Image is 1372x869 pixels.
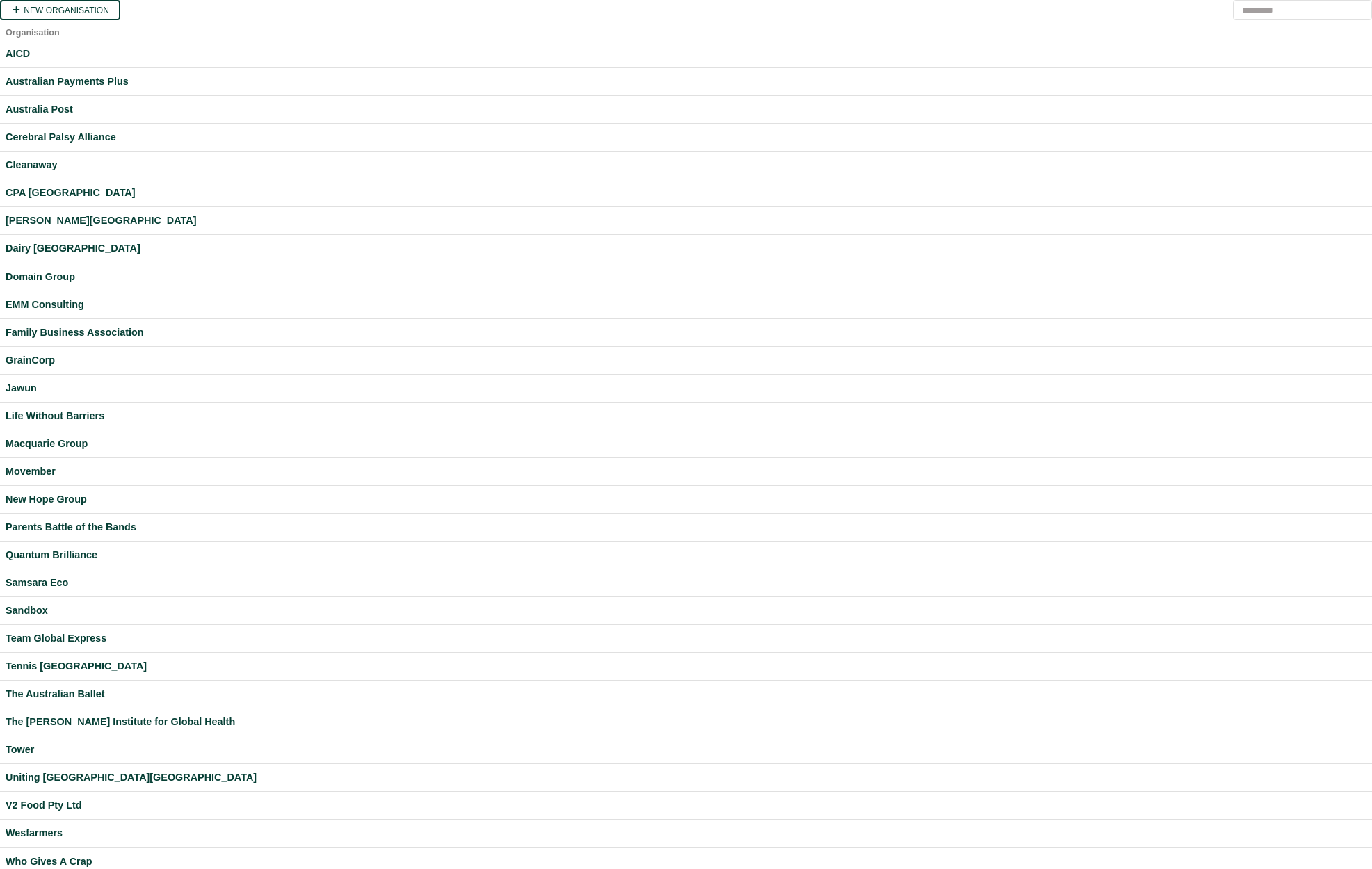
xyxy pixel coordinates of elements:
a: GrainCorp [6,352,1366,368]
a: Family Business Association [6,325,1366,341]
a: Tower [6,742,1366,758]
a: Cleanaway [6,157,1366,173]
a: Dairy [GEOGRAPHIC_DATA] [6,241,1366,257]
a: Movember [6,464,1366,480]
a: Parents Battle of the Bands [6,519,1366,535]
a: Tennis [GEOGRAPHIC_DATA] [6,658,1366,674]
a: Quantum Brilliance [6,547,1366,563]
a: New Hope Group [6,492,1366,507]
a: AICD [6,46,1366,62]
a: Life Without Barriers [6,408,1366,424]
a: V2 Food Pty Ltd [6,797,1366,813]
a: Team Global Express [6,631,1366,647]
a: Australia Post [6,101,1366,117]
a: EMM Consulting [6,297,1366,313]
a: The Australian Ballet [6,686,1366,702]
a: Australian Payments Plus [6,74,1366,90]
a: Cerebral Palsy Alliance [6,129,1366,145]
a: The [PERSON_NAME] Institute for Global Health [6,714,1366,730]
a: Uniting [GEOGRAPHIC_DATA][GEOGRAPHIC_DATA] [6,770,1366,786]
a: Jawun [6,380,1366,396]
a: Domain Group [6,269,1366,285]
a: Wesfarmers [6,825,1366,841]
a: [PERSON_NAME][GEOGRAPHIC_DATA] [6,213,1366,229]
a: Macquarie Group [6,436,1366,452]
a: Samsara Eco [6,575,1366,591]
a: Sandbox [6,603,1366,619]
a: CPA [GEOGRAPHIC_DATA] [6,185,1366,201]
